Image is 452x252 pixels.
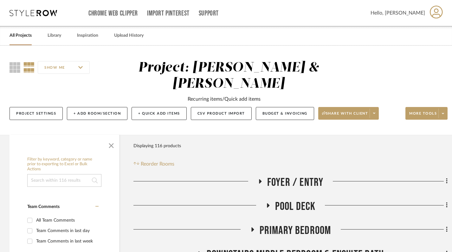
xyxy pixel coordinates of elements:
button: CSV Product Import [191,107,252,120]
span: Share with client [322,111,368,121]
span: Pool Deck [275,200,316,213]
span: Team Comments [27,205,60,209]
a: Library [48,31,61,40]
button: Close [105,138,118,151]
button: Budget & Invoicing [256,107,314,120]
span: More tools [409,111,437,121]
a: Upload History [114,31,144,40]
span: Foyer / Entry [267,176,324,189]
button: + Add Room/Section [67,107,127,120]
button: Share with client [318,107,379,120]
a: Support [199,11,219,16]
a: Inspiration [77,31,98,40]
button: More tools [405,107,448,120]
span: Primary Bedroom [260,224,331,237]
span: Hello, [PERSON_NAME] [371,9,425,17]
div: Team Comments in last week [36,236,97,246]
a: All Projects [10,31,32,40]
button: + Quick Add Items [132,107,187,120]
h6: Filter by keyword, category or name prior to exporting to Excel or Bulk Actions [27,157,101,172]
div: Displaying 116 products [133,140,181,152]
div: Project: [PERSON_NAME] & [PERSON_NAME] [138,61,319,91]
button: Reorder Rooms [133,160,174,168]
div: All Team Comments [36,215,97,225]
div: Team Comments in last day [36,226,97,236]
button: Project Settings [10,107,63,120]
span: Reorder Rooms [141,160,174,168]
a: Chrome Web Clipper [88,11,138,16]
div: Recurring items/Quick add items [188,95,261,103]
input: Search within 116 results [27,174,101,187]
a: Import Pinterest [147,11,190,16]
